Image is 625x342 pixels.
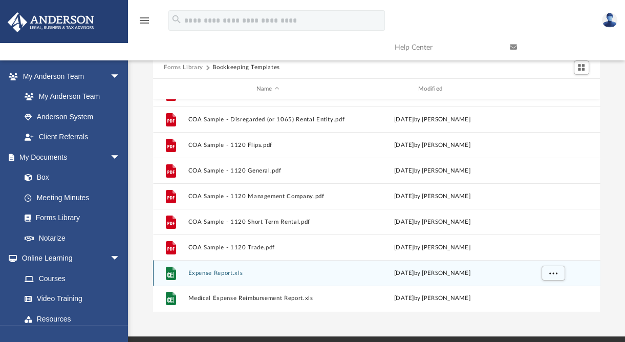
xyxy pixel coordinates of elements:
[387,27,502,68] a: Help Center
[352,115,512,124] div: [DATE] by [PERSON_NAME]
[14,289,125,309] a: Video Training
[14,167,125,188] a: Box
[541,266,565,281] button: More options
[7,248,131,269] a: Online Learningarrow_drop_down
[14,106,131,127] a: Anderson System
[153,99,600,311] div: grid
[7,66,131,87] a: My Anderson Teamarrow_drop_down
[188,167,348,174] button: COA Sample - 1120 General.pdf
[110,147,131,168] span: arrow_drop_down
[352,192,512,201] div: [DATE] by [PERSON_NAME]
[352,294,512,304] div: [DATE] by [PERSON_NAME]
[14,187,131,208] a: Meeting Minutes
[352,269,512,278] div: [DATE] by [PERSON_NAME]
[138,14,150,27] i: menu
[110,248,131,269] span: arrow_drop_down
[212,63,280,72] button: Bookkeeping Templates
[188,295,348,302] button: Medical Expense Reimbursement Report.xls
[188,142,348,148] button: COA Sample - 1120 Flips.pdf
[110,66,131,87] span: arrow_drop_down
[188,193,348,200] button: COA Sample - 1120 Management Company.pdf
[5,12,97,32] img: Anderson Advisors Platinum Portal
[138,19,150,27] a: menu
[188,219,348,225] button: COA Sample - 1120 Short Term Rental.pdf
[602,13,617,28] img: User Pic
[187,84,348,94] div: Name
[14,127,131,147] a: Client Referrals
[352,166,512,176] div: [DATE] by [PERSON_NAME]
[164,63,203,72] button: Forms Library
[14,268,131,289] a: Courses
[516,84,588,94] div: id
[188,270,348,276] button: Expense Report.xls
[7,147,131,167] a: My Documentsarrow_drop_down
[352,141,512,150] div: [DATE] by [PERSON_NAME]
[188,244,348,251] button: COA Sample - 1120 Trade.pdf
[14,208,125,228] a: Forms Library
[171,14,182,25] i: search
[157,84,183,94] div: id
[188,116,348,123] button: COA Sample - Disregarded (or 1065) Rental Entity.pdf
[352,218,512,227] div: [DATE] by [PERSON_NAME]
[352,84,512,94] div: Modified
[14,87,125,107] a: My Anderson Team
[14,228,131,248] a: Notarize
[14,309,131,329] a: Resources
[352,243,512,252] div: [DATE] by [PERSON_NAME]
